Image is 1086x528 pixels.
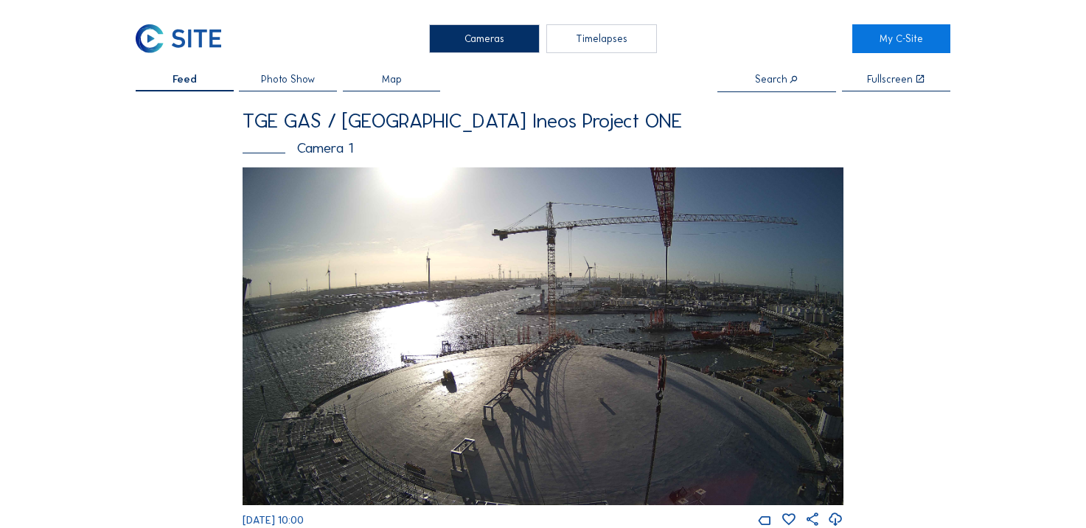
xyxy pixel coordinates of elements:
[243,111,843,131] div: TGE GAS / [GEOGRAPHIC_DATA] Ineos Project ONE
[243,167,843,505] img: Image
[243,141,843,156] div: Camera 1
[136,24,234,53] a: C-SITE Logo
[261,74,315,85] span: Photo Show
[852,24,950,53] a: My C-Site
[173,74,197,85] span: Feed
[546,24,657,53] div: Timelapses
[136,24,221,53] img: C-SITE Logo
[243,514,304,527] span: [DATE] 10:00
[382,74,402,85] span: Map
[429,24,540,53] div: Cameras
[867,74,913,85] div: Fullscreen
